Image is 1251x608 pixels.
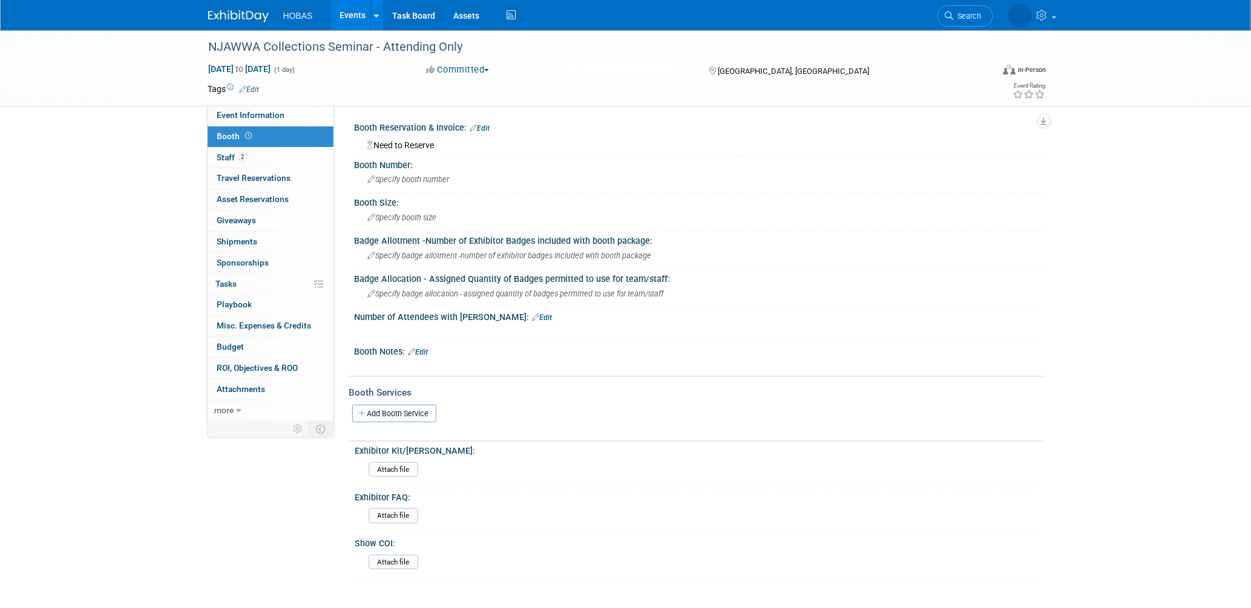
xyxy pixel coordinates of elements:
[355,534,1038,549] div: Show COI:
[208,211,333,231] a: Giveaways
[208,232,333,252] a: Shipments
[217,363,298,373] span: ROI, Objectives & ROO
[217,131,255,141] span: Booth
[355,156,1043,171] div: Booth Number:
[470,124,490,132] a: Edit
[533,313,553,322] a: Edit
[368,213,437,222] span: Specify booth size
[217,299,252,309] span: Playbook
[1009,4,1032,27] img: Lia Chowdhury
[1013,83,1045,89] div: Event Rating
[217,152,248,162] span: Staff
[217,237,258,246] span: Shipments
[208,337,333,358] a: Budget
[208,274,333,295] a: Tasks
[274,66,295,74] span: (1 day)
[217,194,289,204] span: Asset Reservations
[208,64,272,74] span: [DATE] [DATE]
[217,384,266,394] span: Attachments
[217,215,257,225] span: Giveaways
[355,232,1043,247] div: Badge Allotment -Number of Exhibitor Badges included with booth package:
[922,63,1046,81] div: Event Format
[309,421,333,437] td: Toggle Event Tabs
[208,148,333,168] a: Staff2
[216,279,237,289] span: Tasks
[238,152,248,162] span: 2
[409,348,428,356] a: Edit
[208,316,333,336] a: Misc. Expenses & Credits
[208,126,333,147] a: Booth
[208,358,333,379] a: ROI, Objectives & ROO
[208,168,333,189] a: Travel Reservations
[364,136,1034,151] div: Need to Reserve
[208,105,333,126] a: Event Information
[217,321,312,330] span: Misc. Expenses & Credits
[208,295,333,315] a: Playbook
[208,400,333,421] a: more
[234,64,246,74] span: to
[217,173,291,183] span: Travel Reservations
[352,405,436,422] a: Add Booth Service
[288,421,309,437] td: Personalize Event Tab Strip
[355,194,1043,209] div: Booth Size:
[954,11,982,21] span: Search
[1017,65,1046,74] div: In-Person
[208,189,333,210] a: Asset Reservations
[355,308,1043,324] div: Number of Attendees with [PERSON_NAME]:
[349,386,1043,399] div: Booth Services
[368,251,652,260] span: Specify badge allotment -number of exhibitor badges included with booth package
[243,131,255,140] span: Booth not reserved yet
[937,5,993,27] a: Search
[217,342,245,351] span: Budget
[718,67,869,76] span: [GEOGRAPHIC_DATA], [GEOGRAPHIC_DATA]
[208,10,269,22] img: ExhibitDay
[422,64,494,76] button: Committed
[1003,65,1016,74] img: Format-Inperson.png
[240,85,260,94] a: Edit
[368,175,450,184] span: Specify booth number
[217,258,269,267] span: Sponsorships
[208,379,333,400] a: Attachments
[355,119,1043,134] div: Booth Reservation & Invoice:
[368,289,664,298] span: Specify badge allocation - assigned quantity of badges permitted to use for team/staff
[283,11,313,21] span: HOBAS
[205,36,975,58] div: NJAWWA Collections Seminar - Attending Only
[355,342,1043,358] div: Booth Notes:
[355,270,1043,285] div: Badge Allocation - Assigned Quantity of Badges permitted to use for team/staff:
[208,253,333,273] a: Sponsorships
[208,83,260,95] td: Tags
[215,405,234,415] span: more
[355,442,1038,457] div: Exhibitor Kit/[PERSON_NAME]:
[355,488,1038,503] div: Exhibitor FAQ:
[217,110,285,120] span: Event Information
